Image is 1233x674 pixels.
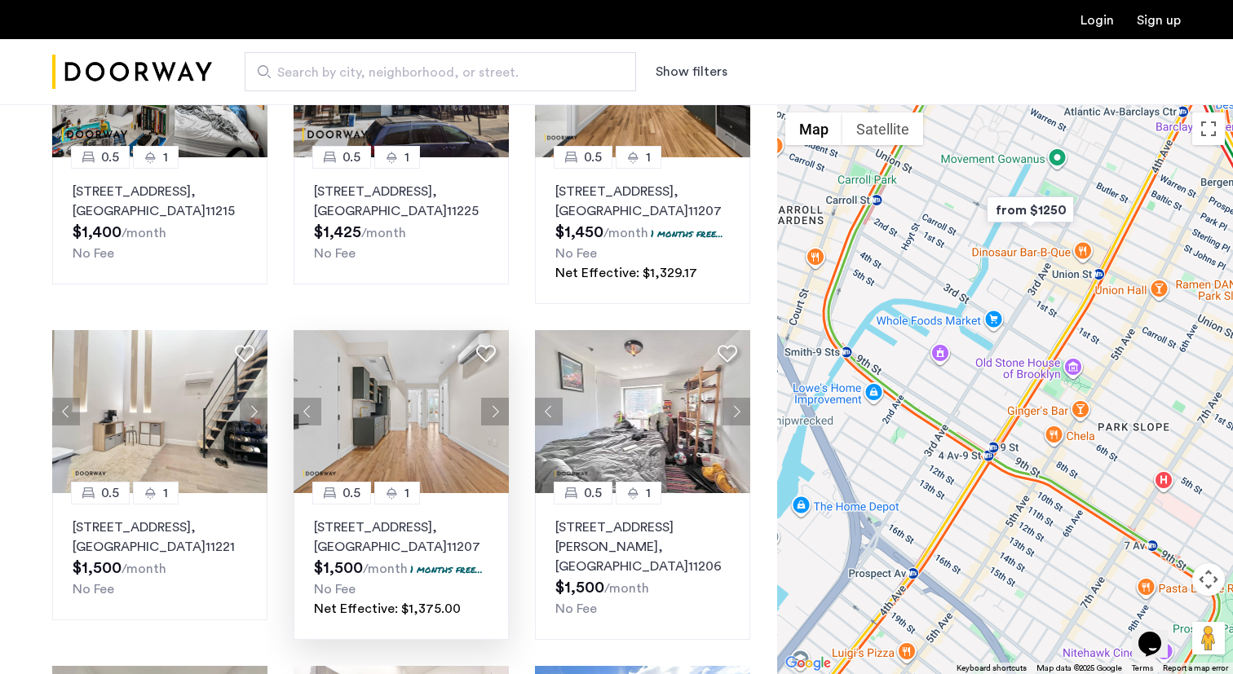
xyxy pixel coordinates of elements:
p: [STREET_ADDRESS] 11215 [73,182,247,221]
span: 0.5 [584,483,602,503]
sub: /month [363,562,408,575]
a: 0.51[STREET_ADDRESS][PERSON_NAME], [GEOGRAPHIC_DATA]11206No Fee [535,493,750,640]
span: 1 [163,483,168,503]
button: Show or hide filters [656,62,727,81]
span: $1,500 [73,560,122,576]
button: Next apartment [723,398,750,425]
button: Drag Pegman onto the map to open Street View [1192,622,1225,654]
span: 0.5 [342,483,360,503]
span: 1 [163,148,168,167]
a: Cazamio Logo [52,42,212,103]
p: [STREET_ADDRESS] 11221 [73,518,247,557]
sub: /month [361,227,406,240]
button: Previous apartment [52,398,80,425]
span: $1,400 [73,224,122,240]
span: Net Effective: $1,375.00 [314,602,461,615]
a: 0.51[STREET_ADDRESS], [GEOGRAPHIC_DATA]11225No Fee [294,157,509,284]
button: Next apartment [481,398,509,425]
sub: /month [604,582,649,595]
img: 2016_638467422825339476.jpeg [294,330,509,493]
p: [STREET_ADDRESS] 11207 [555,182,730,221]
button: Toggle fullscreen view [1192,112,1225,145]
a: Login [1081,14,1114,27]
button: Map camera controls [1192,563,1225,596]
img: Google [781,653,835,674]
span: No Fee [555,247,597,260]
span: No Fee [73,247,114,260]
button: Keyboard shortcuts [957,663,1027,674]
span: No Fee [555,602,597,615]
img: 2016_638524673589822292.jpeg [535,330,750,493]
sub: /month [122,562,166,575]
a: 0.51[STREET_ADDRESS], [GEOGRAPHIC_DATA]112071 months free...No FeeNet Effective: $1,329.17 [535,157,750,304]
button: Show satellite imagery [842,112,923,145]
span: No Fee [314,247,356,260]
p: [STREET_ADDRESS][PERSON_NAME] 11206 [555,518,730,576]
img: 2012_638612403024351763.jpeg [52,330,267,493]
a: Registration [1137,14,1181,27]
iframe: chat widget [1132,609,1184,658]
input: Apartment Search [245,52,636,91]
span: No Fee [73,583,114,596]
button: Next apartment [240,398,267,425]
span: $1,425 [314,224,361,240]
button: Previous apartment [294,398,321,425]
span: 0.5 [101,483,119,503]
p: [STREET_ADDRESS] 11225 [314,182,488,221]
sub: /month [122,227,166,240]
a: Terms (opens in new tab) [1132,663,1153,674]
a: 0.51[STREET_ADDRESS], [GEOGRAPHIC_DATA]11215No Fee [52,157,267,284]
span: $1,500 [555,579,604,596]
span: 0.5 [342,148,360,167]
a: 0.51[STREET_ADDRESS], [GEOGRAPHIC_DATA]11221No Fee [52,493,267,620]
span: 1 [646,483,651,503]
button: Previous apartment [535,398,563,425]
span: $1,500 [314,560,363,576]
span: Search by city, neighborhood, or street. [277,63,590,82]
p: 1 months free... [651,227,723,240]
span: Map data ©2025 Google [1036,664,1122,672]
span: No Fee [314,583,356,596]
a: Open this area in Google Maps (opens a new window) [781,653,835,674]
span: 0.5 [584,148,602,167]
p: [STREET_ADDRESS] 11207 [314,518,488,557]
span: 1 [404,483,409,503]
span: $1,450 [555,224,603,240]
span: 1 [404,148,409,167]
p: 1 months free... [410,562,483,576]
button: Show street map [785,112,842,145]
div: from $1250 [980,192,1081,228]
a: 0.51[STREET_ADDRESS], [GEOGRAPHIC_DATA]112071 months free...No FeeNet Effective: $1,375.00 [294,493,509,640]
sub: /month [603,227,648,240]
img: logo [52,42,212,103]
a: Report a map error [1163,663,1228,674]
span: 1 [646,148,651,167]
span: Net Effective: $1,329.17 [555,267,697,280]
span: 0.5 [101,148,119,167]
